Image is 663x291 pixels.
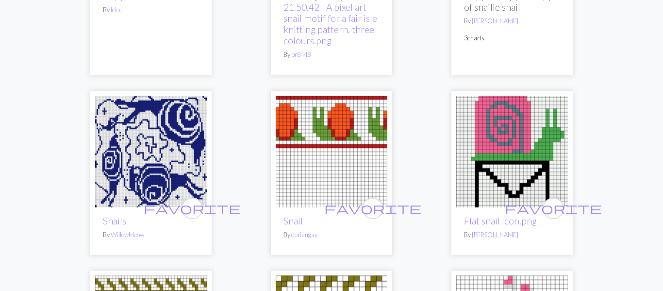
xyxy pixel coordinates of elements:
img: Flat snail icon.png [456,96,568,207]
a: Snail [276,146,387,155]
a: Snail [283,215,303,226]
a: Flat snail icon.png [456,146,568,155]
a: Snails [95,146,207,155]
img: Snails [95,96,207,207]
span: favorite [505,201,602,216]
p: By [103,230,199,240]
p: By [464,230,560,240]
a: WillowMeow [111,231,144,239]
span: favorite [324,201,421,216]
a: [PERSON_NAME] [472,231,518,239]
i: favourite [505,199,602,218]
button: favourite [362,198,383,219]
a: Snails [103,215,126,226]
i: favourite [144,199,241,218]
img: Snail [276,96,387,207]
a: doriangay [291,231,317,239]
p: By [103,5,199,15]
p: By [464,17,560,26]
button: favourite [543,198,564,219]
a: pr8448 [291,51,311,58]
a: [PERSON_NAME] [472,17,518,25]
a: Flat snail icon.png [464,215,537,226]
i: favourite [324,199,421,218]
button: favourite [182,198,203,219]
a: lelee [111,6,122,14]
p: By [283,50,380,59]
p: By [283,230,380,240]
span: favorite [144,201,241,216]
p: 3 charts [464,34,560,43]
